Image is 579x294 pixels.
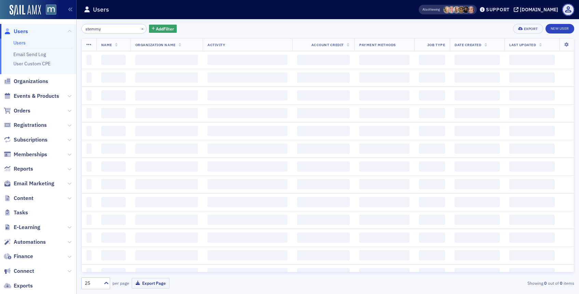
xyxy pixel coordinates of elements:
span: ‌ [135,179,198,189]
span: E-Learning [14,224,40,231]
span: ‌ [359,179,409,189]
span: ‌ [455,72,500,83]
span: ‌ [297,161,350,172]
span: ‌ [359,215,409,225]
span: ‌ [455,126,500,136]
span: ‌ [359,108,409,118]
span: ‌ [86,108,92,118]
span: Finance [14,253,33,260]
span: ‌ [297,72,350,83]
span: Organization Name [135,42,176,47]
span: ‌ [135,215,198,225]
span: ‌ [419,144,445,154]
span: ‌ [207,268,287,278]
a: User Custom CPE [13,61,51,67]
span: ‌ [207,250,287,260]
span: ‌ [135,144,198,154]
span: Events & Products [14,92,59,100]
img: SailAMX [46,4,56,15]
a: Tasks [4,209,28,216]
label: per page [112,280,129,286]
span: ‌ [86,268,92,278]
span: Tasks [14,209,28,216]
span: ‌ [297,55,350,65]
span: ‌ [509,215,555,225]
span: ‌ [455,90,500,101]
span: ‌ [101,250,126,260]
span: Account Credit [311,42,344,47]
span: ‌ [86,90,92,101]
span: ‌ [207,126,287,136]
div: Export [524,27,538,31]
span: Profile [562,4,574,16]
span: ‌ [86,197,92,207]
span: ‌ [509,161,555,172]
span: Lauren McDonough [462,6,470,13]
a: Users [4,28,28,35]
span: ‌ [101,215,126,225]
span: ‌ [359,144,409,154]
span: ‌ [86,55,92,65]
a: Automations [4,238,46,246]
span: ‌ [359,250,409,260]
span: ‌ [419,108,445,118]
span: ‌ [359,55,409,65]
span: ‌ [297,108,350,118]
span: ‌ [207,72,287,83]
span: ‌ [101,90,126,101]
span: ‌ [101,55,126,65]
span: ‌ [207,232,287,243]
span: ‌ [135,108,198,118]
a: Email Send Log [13,51,46,57]
button: AddFilter [149,25,177,33]
a: Finance [4,253,33,260]
a: Exports [4,282,33,290]
span: ‌ [419,232,445,243]
span: ‌ [455,108,500,118]
span: ‌ [86,232,92,243]
span: ‌ [455,197,500,207]
span: ‌ [86,126,92,136]
span: ‌ [509,90,555,101]
h1: Users [93,5,109,14]
span: ‌ [207,215,287,225]
a: Subscriptions [4,136,48,144]
span: Users [14,28,28,35]
span: ‌ [135,161,198,172]
span: ‌ [101,197,126,207]
button: [DOMAIN_NAME] [514,7,561,12]
span: ‌ [297,126,350,136]
strong: 0 [543,280,548,286]
span: ‌ [101,72,126,83]
span: ‌ [135,72,198,83]
span: ‌ [207,179,287,189]
span: ‌ [135,232,198,243]
span: ‌ [455,55,500,65]
span: ‌ [455,161,500,172]
span: ‌ [359,72,409,83]
span: Payment Methods [359,42,396,47]
span: ‌ [419,126,445,136]
span: Organizations [14,78,48,85]
span: Date Created [455,42,481,47]
span: ‌ [297,250,350,260]
span: Name [101,42,112,47]
span: ‌ [207,197,287,207]
span: ‌ [419,72,445,83]
span: ‌ [509,268,555,278]
span: Registrations [14,121,47,129]
span: Add Filter [156,26,174,32]
span: ‌ [86,215,92,225]
span: ‌ [207,55,287,65]
span: ‌ [509,72,555,83]
span: ‌ [135,268,198,278]
span: Email Marketing [14,180,54,187]
span: ‌ [101,232,126,243]
a: E-Learning [4,224,40,231]
span: ‌ [297,144,350,154]
span: ‌ [359,126,409,136]
span: ‌ [135,250,198,260]
a: Content [4,195,33,202]
span: ‌ [359,161,409,172]
span: ‌ [101,268,126,278]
